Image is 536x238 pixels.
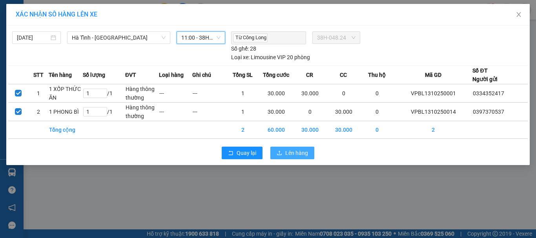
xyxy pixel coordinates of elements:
td: 1 PHONG BÌ [49,102,83,121]
td: / 1 [83,102,125,121]
td: 0 [293,102,327,121]
div: 28 [231,44,256,53]
li: Cổ Đạm, xã [GEOGRAPHIC_DATA], [GEOGRAPHIC_DATA] [73,19,328,29]
span: Thu hộ [368,71,386,79]
span: Số lượng [83,71,105,79]
td: 2 [28,102,48,121]
td: --- [192,102,226,121]
td: 30.000 [327,121,361,138]
td: 30.000 [260,84,294,102]
span: CC [340,71,347,79]
span: 0397370537 [473,109,504,115]
span: 11:00 - 38H-048.24 [181,32,221,44]
td: --- [159,102,193,121]
span: Lên hàng [285,149,308,157]
span: down [161,35,166,40]
span: Tổng SL [233,71,253,79]
td: --- [192,84,226,102]
span: Hà Tĩnh - Hà Nội [72,32,166,44]
span: XÁC NHẬN SỐ HÀNG LÊN XE [16,11,97,18]
td: 1 [226,102,260,121]
button: rollbackQuay lại [222,147,263,159]
td: 30.000 [327,102,361,121]
td: Hàng thông thường [125,102,159,121]
td: 1 XỐP THỨC ĂN [49,84,83,102]
span: rollback [228,150,233,156]
td: 2 [394,121,472,138]
b: GỬI : VP [GEOGRAPHIC_DATA] [10,57,117,83]
button: Close [508,4,530,26]
td: 30.000 [293,121,327,138]
td: 60.000 [260,121,294,138]
span: Quay lại [237,149,256,157]
td: 30.000 [293,84,327,102]
input: 13/10/2025 [17,33,49,42]
span: Số ghế: [231,44,249,53]
img: logo.jpg [10,10,49,49]
span: Tên hàng [49,71,72,79]
span: upload [277,150,282,156]
td: Tổng cộng [49,121,83,138]
span: Mã GD [425,71,441,79]
span: Từ Công Long [233,33,268,42]
button: uploadLên hàng [270,147,314,159]
td: 0 [327,84,361,102]
span: Loại xe: [231,53,250,62]
span: ĐVT [125,71,136,79]
td: 0 [360,121,394,138]
td: 2 [226,121,260,138]
td: 0 [360,84,394,102]
span: Ghi chú [192,71,211,79]
li: Hotline: 1900252555 [73,29,328,39]
span: STT [33,71,44,79]
div: Số ĐT Người gửi [472,66,498,84]
td: / 1 [83,84,125,102]
span: CR [306,71,313,79]
td: VPBL1310250001 [394,84,472,102]
span: 0334352417 [473,90,504,96]
td: --- [159,84,193,102]
td: 30.000 [260,102,294,121]
div: Limousine VIP 20 phòng [231,53,310,62]
td: 1 [28,84,48,102]
td: 0 [360,102,394,121]
td: Hàng thông thường [125,84,159,102]
span: 38H-048.24 [317,32,356,44]
span: Loại hàng [159,71,184,79]
td: 1 [226,84,260,102]
span: Tổng cước [263,71,289,79]
td: VPBL1310250014 [394,102,472,121]
span: close [516,11,522,18]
